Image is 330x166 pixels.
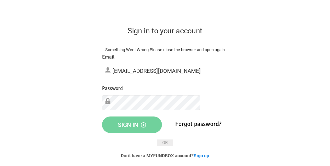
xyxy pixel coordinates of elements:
span: OR [157,139,173,146]
p: Don't have a MYFUNDBOX account? [102,152,228,159]
h2: Sign in to your account [102,25,228,37]
label: Password [102,84,123,93]
div: Something Went Wrong.Please close the browser and open again [102,47,228,53]
button: Sign in [102,116,162,133]
label: Email [102,53,115,61]
input: Email [102,64,228,78]
a: Sign up [194,153,209,158]
a: Forgot password? [175,120,221,128]
span: Sign in [118,121,146,128]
